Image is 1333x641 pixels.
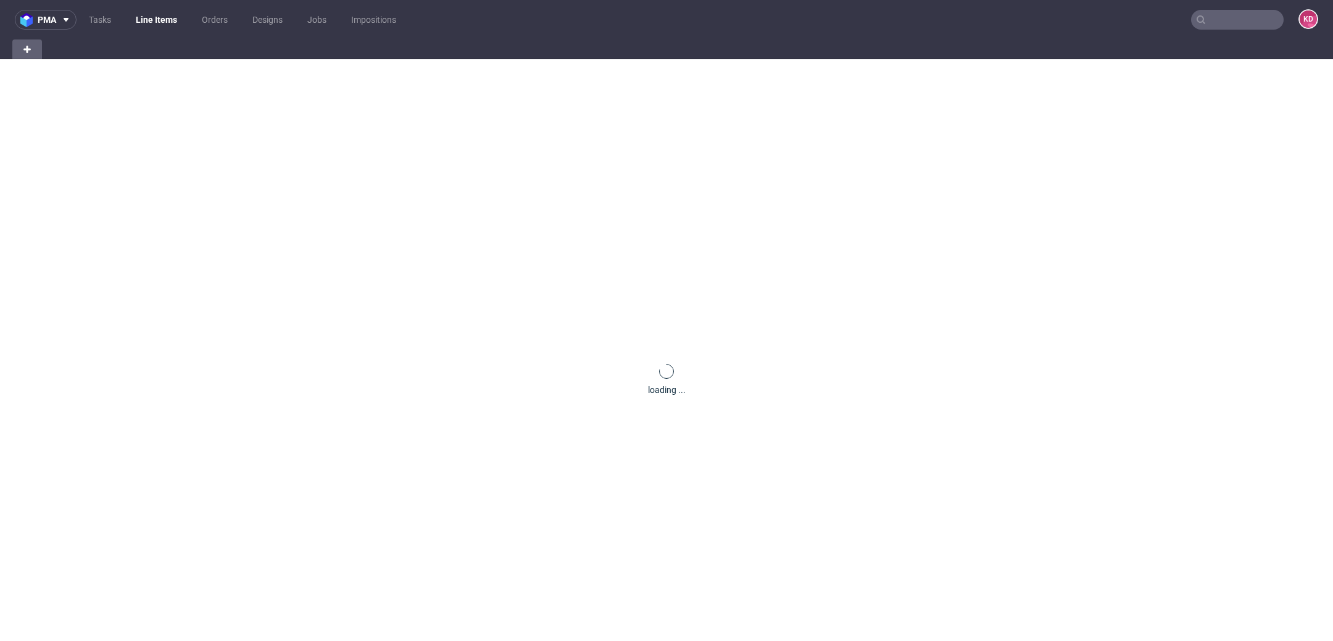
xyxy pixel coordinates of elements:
button: pma [15,10,77,30]
img: logo [20,13,38,27]
span: pma [38,15,56,24]
a: Orders [194,10,235,30]
a: Jobs [300,10,334,30]
div: loading ... [648,384,686,396]
a: Impositions [344,10,404,30]
a: Designs [245,10,290,30]
figcaption: KD [1300,10,1317,28]
a: Line Items [128,10,185,30]
a: Tasks [81,10,118,30]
